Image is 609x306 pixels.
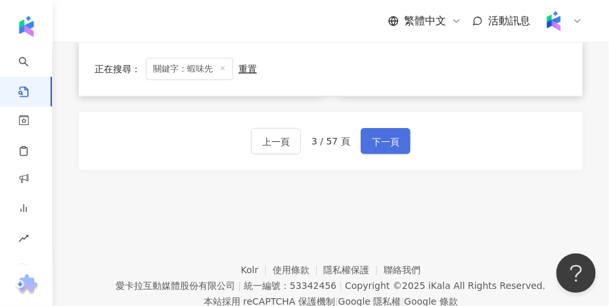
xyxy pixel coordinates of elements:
[146,58,233,80] span: 關鍵字：蝦味先
[241,265,273,275] a: Kolr
[16,16,37,37] img: logo icon
[404,14,446,28] span: 繁體中文
[95,64,141,74] span: 正在搜尋 ：
[18,225,29,255] span: rise
[541,9,566,33] img: Kolr%20app%20icon%20%281%29.png
[14,274,39,295] img: chrome extension
[361,128,411,154] button: 下一頁
[345,280,545,291] div: Copyright © 2025 All Rights Reserved.
[556,253,596,293] iframe: Help Scout Beacon - Open
[428,280,451,291] a: iKala
[18,47,45,98] a: search
[238,280,241,291] span: |
[311,136,350,146] span: 3 / 57 頁
[488,14,530,27] span: 活動訊息
[324,265,384,275] a: 隱私權保護
[251,128,301,154] button: 上一頁
[238,64,257,74] div: 重置
[273,265,324,275] a: 使用條款
[262,134,290,150] span: 上一頁
[339,280,342,291] span: |
[372,134,399,150] span: 下一頁
[116,280,235,291] div: 愛卡拉互動媒體股份有限公司
[384,265,420,275] a: 聯絡我們
[244,280,336,291] div: 統一編號：53342456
